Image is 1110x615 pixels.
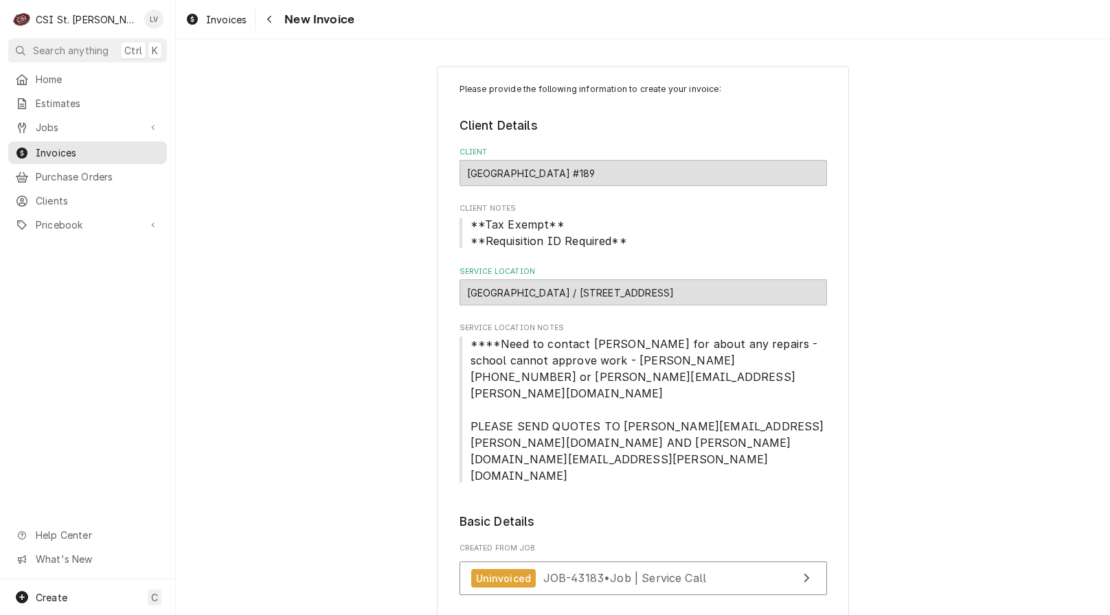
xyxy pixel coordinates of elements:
span: **Tax Exempt** **Requisition ID Required** [471,218,627,248]
span: Jobs [36,120,139,135]
span: K [152,43,158,58]
span: JOB-43183 • Job | Service Call [543,571,707,585]
div: CSI St. [PERSON_NAME] [36,12,137,27]
span: Purchase Orders [36,170,160,184]
span: Help Center [36,528,159,542]
a: Go to Help Center [8,524,167,546]
a: Clients [8,189,167,212]
span: Pricebook [36,218,139,232]
div: Created From Job [460,543,827,602]
div: Client Notes [460,203,827,249]
span: Create [36,592,67,603]
button: Navigate back [258,8,280,30]
a: Estimates [8,92,167,115]
a: Go to Jobs [8,116,167,139]
span: Created From Job [460,543,827,554]
legend: Client Details [460,117,827,135]
a: Invoices [180,8,252,31]
label: Service Location [460,266,827,277]
div: Service Location Notes [460,323,827,484]
a: Home [8,68,167,91]
span: Client Notes [460,216,827,249]
span: Home [36,72,160,86]
label: Client [460,147,827,158]
div: Uninvoiced [471,569,536,588]
div: Service Location [460,266,827,305]
legend: Basic Details [460,513,827,531]
span: What's New [36,552,159,566]
span: ****Need to contact [PERSON_NAME] for about any repairs - school cannot approve work - [PERSON_NA... [471,337,824,483]
div: East St Louis High School / 4901 State St, East St Louis, IL 62205 [460,279,827,305]
span: C [151,590,158,605]
span: Service Location Notes [460,336,827,484]
a: View Job [460,561,827,595]
div: C [12,10,32,29]
a: Go to What's New [8,548,167,570]
a: Go to Pricebook [8,213,167,236]
span: Client Notes [460,203,827,214]
div: East St. Louis School District #189 [460,160,827,186]
span: Service Location Notes [460,323,827,334]
span: Invoices [206,12,247,27]
span: Search anything [33,43,109,58]
a: Purchase Orders [8,165,167,188]
div: CSI St. Louis's Avatar [12,10,32,29]
span: Ctrl [124,43,142,58]
span: Invoices [36,146,160,160]
a: Invoices [8,141,167,164]
p: Please provide the following information to create your invoice: [460,83,827,95]
button: Search anythingCtrlK [8,38,167,62]
div: Lisa Vestal's Avatar [144,10,163,29]
div: Client [460,147,827,186]
span: Clients [36,194,160,208]
span: Estimates [36,96,160,111]
span: New Invoice [280,10,354,29]
div: LV [144,10,163,29]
